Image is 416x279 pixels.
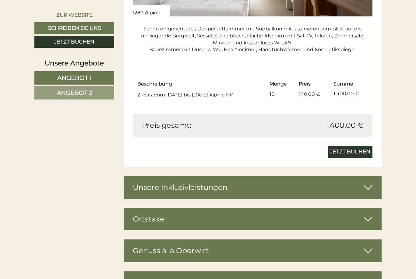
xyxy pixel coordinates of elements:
[267,89,296,100] td: 10
[296,79,331,89] th: Preis
[34,22,114,34] a: Schreiben Sie uns
[57,74,92,82] span: Angebot 1
[57,89,92,96] span: Angebot 2
[331,89,368,100] td: 1.400,00 €
[133,5,170,16] div: 1280 Alpine
[267,79,296,89] th: Menge
[124,176,382,199] div: Unsere Inklusivleistungen
[137,89,267,100] td: 2 Pers. vom [DATE] bis [DATE] Alpine HP
[124,239,382,262] div: Genuss à la Oberwirt
[34,36,114,48] a: Jetzt buchen
[299,91,320,97] span: 140,00 €
[137,79,267,89] th: Beschreibung
[34,9,114,21] a: Zur Website
[328,146,372,158] a: Jetzt buchen
[326,120,363,131] span: 1.400,00 €
[133,26,373,53] p: Schön eingerichtetes Doppelbettzimmer mit Südbalkon mit faszinierendem Blick auf die umliegende B...
[137,120,253,131] div: Preis gesamt:
[34,58,114,68] div: Unsere Angebote
[124,208,382,230] div: Ortstaxe
[331,79,368,89] th: Summe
